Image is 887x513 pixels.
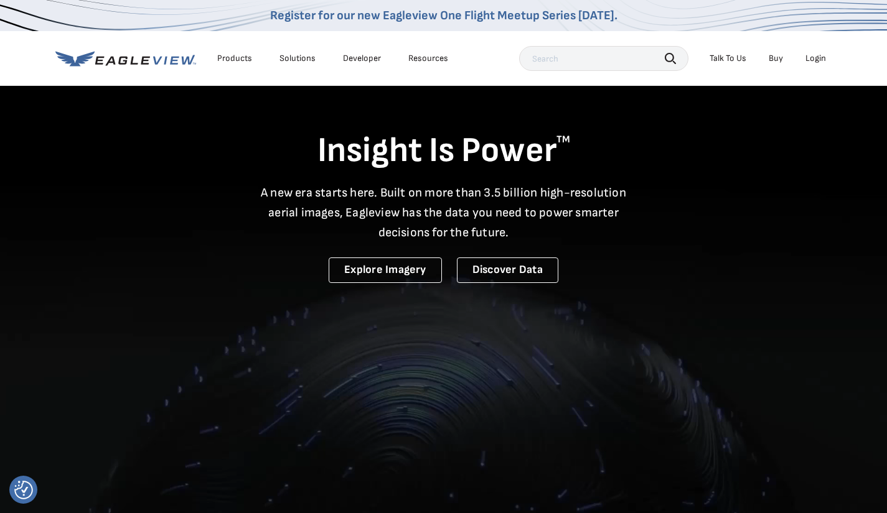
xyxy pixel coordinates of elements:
a: Register for our new Eagleview One Flight Meetup Series [DATE]. [270,8,617,23]
div: Products [217,53,252,64]
sup: TM [556,134,570,146]
div: Talk To Us [710,53,746,64]
div: Login [805,53,826,64]
a: Developer [343,53,381,64]
a: Buy [769,53,783,64]
p: A new era starts here. Built on more than 3.5 billion high-resolution aerial images, Eagleview ha... [253,183,634,243]
div: Solutions [279,53,316,64]
div: Resources [408,53,448,64]
img: Revisit consent button [14,481,33,499]
button: Consent Preferences [14,481,33,499]
h1: Insight Is Power [55,129,832,173]
input: Search [519,46,688,71]
a: Discover Data [457,257,558,283]
a: Explore Imagery [329,257,442,283]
